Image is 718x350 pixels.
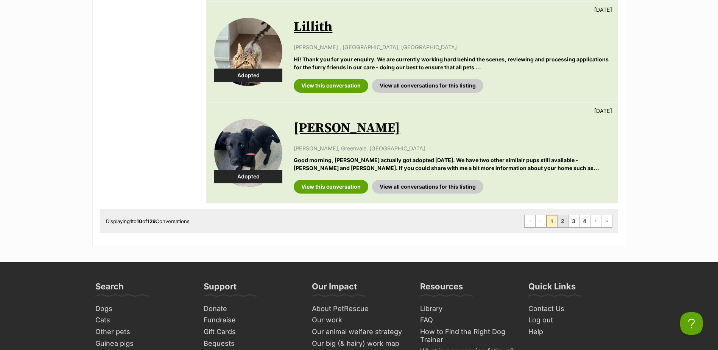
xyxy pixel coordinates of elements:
a: Page 4 [579,215,590,227]
a: Dogs [92,303,193,315]
a: Page 2 [558,215,568,227]
h3: Resources [420,281,463,296]
a: Donate [201,303,301,315]
a: View this conversation [294,79,368,92]
h3: Our Impact [312,281,357,296]
span: First page [525,215,535,227]
a: Lillith [294,19,332,36]
h3: Support [204,281,237,296]
img: Walter [214,119,282,187]
strong: 1 [130,218,132,224]
a: Our work [309,314,410,326]
a: [PERSON_NAME] [294,120,400,137]
a: Page 3 [568,215,579,227]
a: Guinea pigs [92,338,193,350]
h3: Search [95,281,124,296]
span: Previous page [536,215,546,227]
div: Adopted [214,69,282,82]
a: View all conversations for this listing [372,180,483,194]
strong: 10 [137,218,142,224]
p: [PERSON_NAME] , [GEOGRAPHIC_DATA], [GEOGRAPHIC_DATA] [294,43,610,51]
a: Help [525,326,626,338]
a: Our big (& hairy) work map [309,338,410,350]
span: Displaying to of Conversations [106,218,190,224]
img: Lillith [214,18,282,86]
a: Gift Cards [201,326,301,338]
a: Bequests [201,338,301,350]
div: Adopted [214,170,282,183]
a: Log out [525,314,626,326]
nav: Pagination [524,215,612,228]
a: About PetRescue [309,303,410,315]
a: How to Find the Right Dog Trainer [417,326,518,345]
a: Library [417,303,518,315]
a: Contact Us [525,303,626,315]
p: [PERSON_NAME], Greenvale, [GEOGRAPHIC_DATA] [294,144,610,152]
p: [DATE] [594,6,612,14]
a: Cats [92,314,193,326]
a: Last page [601,215,612,227]
p: Good morning, [PERSON_NAME] actually got adopted [DATE]. We have two other similair pups still av... [294,156,610,172]
a: FAQ [417,314,518,326]
a: Other pets [92,326,193,338]
a: Our animal welfare strategy [309,326,410,338]
a: Fundraise [201,314,301,326]
p: Hi! Thank you for your enquiry. We are currently working hard behind the scenes, reviewing and pr... [294,55,610,72]
a: View all conversations for this listing [372,79,483,92]
p: [DATE] [594,107,612,115]
h3: Quick Links [528,281,576,296]
span: Page 1 [547,215,557,227]
a: View this conversation [294,180,368,194]
a: Next page [590,215,601,227]
iframe: Help Scout Beacon - Open [680,312,703,335]
strong: 129 [147,218,156,224]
